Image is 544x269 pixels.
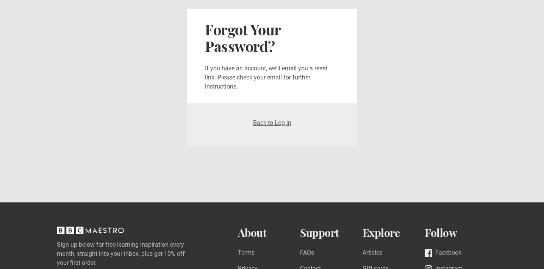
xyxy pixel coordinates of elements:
[363,248,382,258] a: Articles
[57,240,208,267] label: Sign up below for free learning inspiration every month, straight into your inbox, plus get 10% o...
[300,248,314,258] a: FAQs
[238,248,255,258] a: Terms
[205,21,339,55] h2: Forgot Your Password?
[425,227,487,239] h2: Follow
[253,119,291,126] a: Back to Log in
[57,229,124,236] a: BBC Maestro, back to top
[238,227,300,239] h2: About
[300,227,363,239] h2: Support
[57,227,124,234] svg: BBC Maestro, back to top
[425,248,461,258] a: Facebook
[363,227,425,239] h2: Explore
[205,64,339,91] p: If you have an account, we'll email you a reset link. Please check your email for further instruc...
